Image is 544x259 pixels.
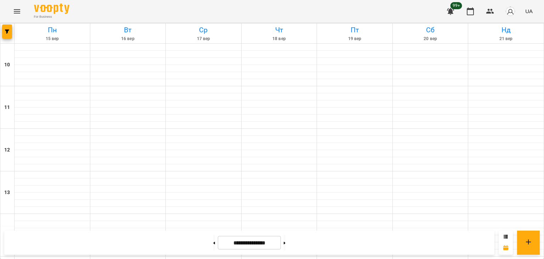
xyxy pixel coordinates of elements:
[318,35,391,42] h6: 19 вер
[522,5,535,18] button: UA
[16,24,89,35] h6: Пн
[450,2,462,9] span: 99+
[4,61,10,69] h6: 10
[34,15,69,19] span: For Business
[469,24,543,35] h6: Нд
[8,3,25,20] button: Menu
[4,146,10,154] h6: 12
[318,24,391,35] h6: Пт
[91,24,165,35] h6: Вт
[167,35,240,42] h6: 17 вер
[243,35,316,42] h6: 18 вер
[469,35,543,42] h6: 21 вер
[16,35,89,42] h6: 15 вер
[4,189,10,197] h6: 13
[243,24,316,35] h6: Чт
[91,35,165,42] h6: 16 вер
[505,6,515,16] img: avatar_s.png
[4,104,10,111] h6: 11
[525,7,533,15] span: UA
[394,35,467,42] h6: 20 вер
[394,24,467,35] h6: Сб
[34,4,69,14] img: Voopty Logo
[167,24,240,35] h6: Ср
